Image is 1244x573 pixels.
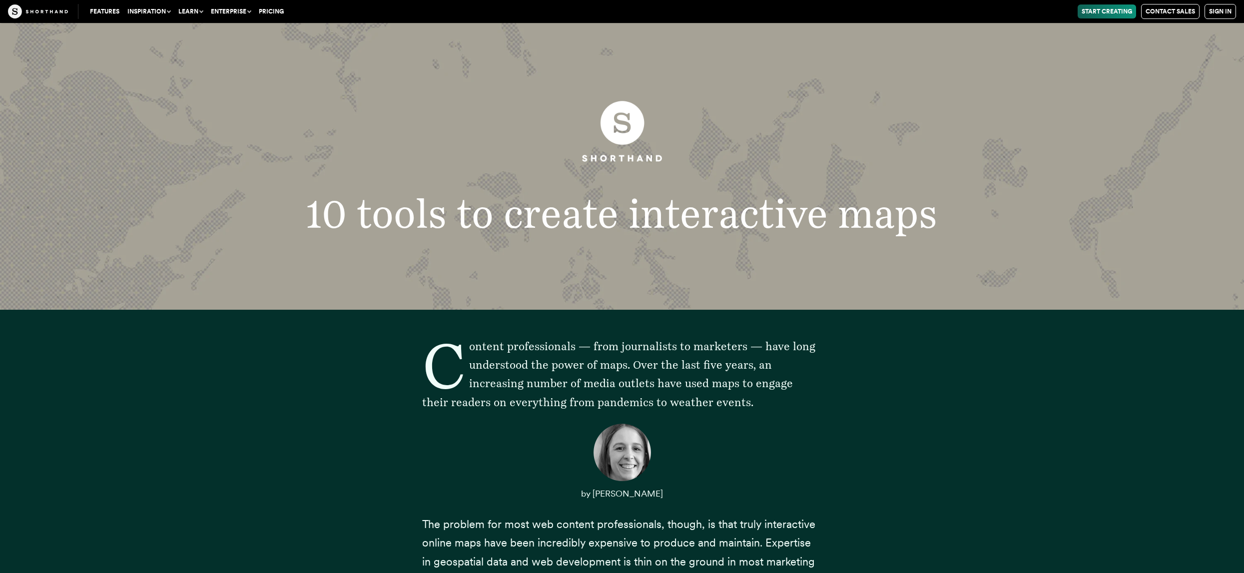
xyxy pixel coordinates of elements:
p: by [PERSON_NAME] [422,484,822,503]
img: The Craft [8,4,68,18]
span: Content professionals — from journalists to marketers — have long understood the power of maps. O... [422,340,815,409]
a: Start Creating [1078,4,1136,18]
h1: 10 tools to create interactive maps [256,194,989,233]
a: Contact Sales [1141,4,1200,19]
a: Sign in [1205,4,1236,19]
button: Enterprise [207,4,255,18]
button: Learn [174,4,207,18]
a: Features [86,4,123,18]
button: Inspiration [123,4,174,18]
a: Pricing [255,4,288,18]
